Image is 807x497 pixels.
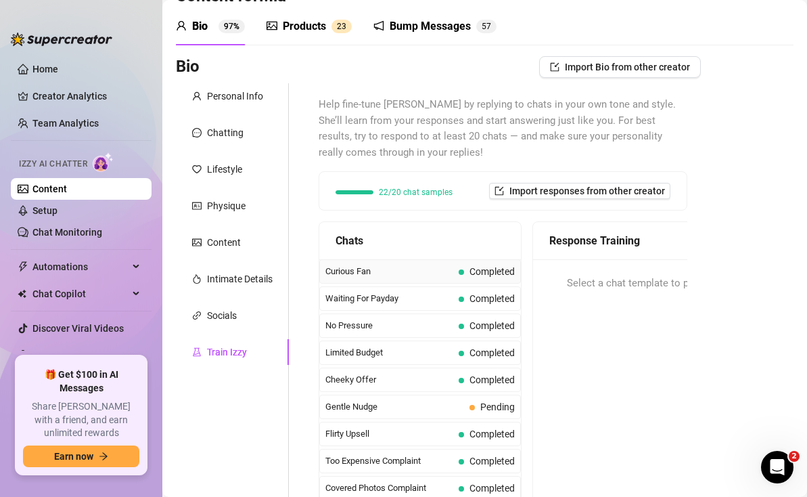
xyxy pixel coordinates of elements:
[207,235,241,250] div: Content
[19,158,87,171] span: Izzy AI Chatter
[494,186,504,196] span: import
[23,446,139,467] button: Earn nowarrow-right
[469,374,515,385] span: Completed
[207,308,237,323] div: Socials
[337,22,342,31] span: 2
[390,18,471,35] div: Bump Messages
[469,456,515,467] span: Completed
[207,272,273,286] div: Intimate Details
[176,20,187,31] span: user
[23,400,139,440] span: Share [PERSON_NAME] with a friend, and earn unlimited rewards
[207,345,247,360] div: Train Izzy
[11,33,112,46] img: logo-BBDzfeDw.svg
[342,22,346,31] span: 3
[192,347,202,357] span: experiment
[761,451,793,483] iframe: Intercom live chat
[192,18,208,35] div: Bio
[509,186,665,196] span: Import responses from other creator
[192,311,202,320] span: link
[373,20,384,31] span: notification
[192,128,202,137] span: message
[192,201,202,211] span: idcard
[32,350,68,361] a: Settings
[469,293,515,304] span: Completed
[267,20,277,31] span: picture
[325,481,453,495] span: Covered Photos Complaint
[469,429,515,439] span: Completed
[192,165,202,174] span: heart
[32,227,102,238] a: Chat Monitoring
[207,198,246,213] div: Physique
[565,62,690,72] span: Import Bio from other creator
[489,183,670,199] button: Import responses from other creator
[469,483,515,494] span: Completed
[32,205,57,216] a: Setup
[325,346,453,360] span: Limited Budget
[18,289,26,299] img: Chat Copilot
[325,292,453,305] span: Waiting For Payday
[99,452,108,461] span: arrow-right
[482,22,486,31] span: 5
[32,85,141,107] a: Creator Analytics
[32,64,58,74] a: Home
[480,402,515,412] span: Pending
[325,373,453,387] span: Cheeky Offer
[539,56,701,78] button: Import Bio from other creator
[32,183,67,194] a: Content
[549,232,786,249] div: Response Training
[469,320,515,331] span: Completed
[192,274,202,284] span: fire
[325,265,453,278] span: Curious Fan
[379,188,453,196] span: 22/20 chat samples
[550,62,559,72] span: import
[567,276,769,292] span: Select a chat template to provide a response
[93,152,114,172] img: AI Chatter
[207,162,242,177] div: Lifestyle
[325,454,453,468] span: Too Expensive Complaint
[218,20,245,33] sup: 97%
[486,22,491,31] span: 7
[331,20,352,33] sup: 23
[789,451,800,462] span: 2
[54,451,93,462] span: Earn now
[32,283,129,305] span: Chat Copilot
[207,125,244,140] div: Chatting
[325,427,453,441] span: Flirty Upsell
[469,266,515,277] span: Completed
[319,97,687,160] span: Help fine-tune [PERSON_NAME] by replying to chats in your own tone and style. She’ll learn from y...
[207,89,263,104] div: Personal Info
[32,118,99,129] a: Team Analytics
[23,368,139,395] span: 🎁 Get $100 in AI Messages
[469,347,515,358] span: Completed
[176,56,200,78] h3: Bio
[325,319,453,332] span: No Pressure
[18,261,28,272] span: thunderbolt
[192,238,202,247] span: picture
[476,20,497,33] sup: 57
[283,18,326,35] div: Products
[336,232,363,249] span: Chats
[325,400,464,414] span: Gentle Nudge
[192,91,202,101] span: user
[32,256,129,278] span: Automations
[32,323,124,334] a: Discover Viral Videos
